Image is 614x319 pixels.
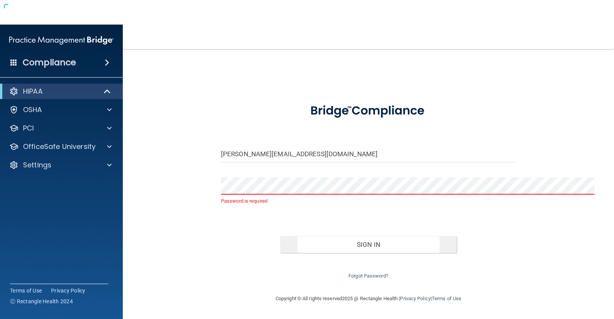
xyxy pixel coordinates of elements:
[228,286,508,311] div: Copyright © All rights reserved 2025 @ Rectangle Health | |
[280,236,457,253] button: Sign In
[9,87,111,96] a: HIPAA
[298,95,439,127] img: bridge_compliance_login_screen.278c3ca4.svg
[9,124,112,133] a: PCI
[9,105,112,114] a: OSHA
[23,87,43,96] p: HIPAA
[348,273,388,279] a: Forgot Password?
[23,57,76,68] h4: Compliance
[9,142,112,151] a: OfficeSafe University
[51,287,86,294] a: Privacy Policy
[23,105,42,114] p: OSHA
[9,160,112,170] a: Settings
[10,298,73,305] span: Ⓒ Rectangle Health 2024
[9,33,114,48] img: PMB logo
[400,296,430,301] a: Privacy Policy
[221,145,516,162] input: Email
[221,197,516,206] p: Password is required
[23,124,34,133] p: PCI
[10,287,42,294] a: Terms of Use
[23,160,51,170] p: Settings
[432,296,461,301] a: Terms of Use
[23,142,96,151] p: OfficeSafe University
